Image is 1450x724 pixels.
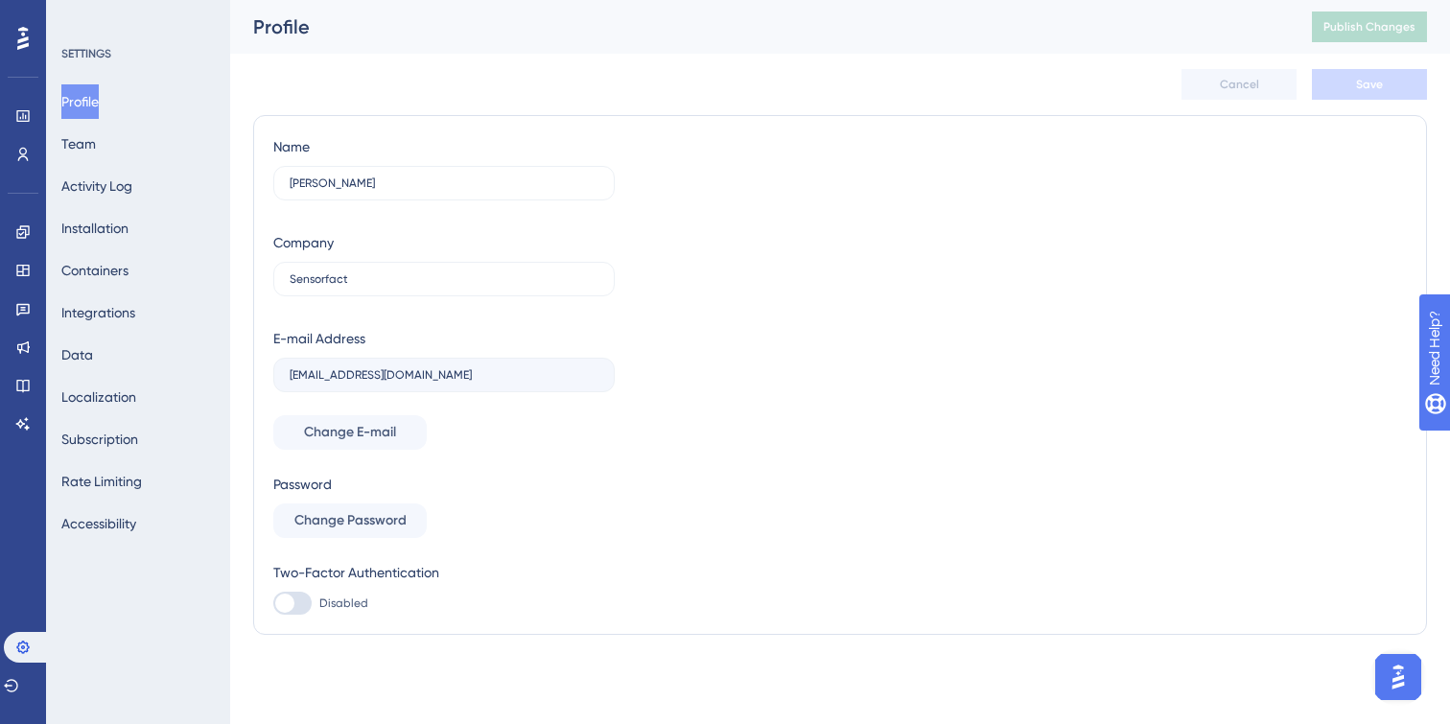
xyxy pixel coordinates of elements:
[61,211,129,245] button: Installation
[290,176,598,190] input: Name Surname
[61,338,93,372] button: Data
[1220,77,1259,92] span: Cancel
[1312,69,1427,100] button: Save
[61,380,136,414] button: Localization
[61,169,132,203] button: Activity Log
[61,127,96,161] button: Team
[61,506,136,541] button: Accessibility
[273,415,427,450] button: Change E-mail
[273,231,334,254] div: Company
[273,135,310,158] div: Name
[290,368,598,382] input: E-mail Address
[253,13,1264,40] div: Profile
[273,473,615,496] div: Password
[304,421,396,444] span: Change E-mail
[1323,19,1415,35] span: Publish Changes
[61,464,142,499] button: Rate Limiting
[61,295,135,330] button: Integrations
[61,46,217,61] div: SETTINGS
[1356,77,1383,92] span: Save
[273,327,365,350] div: E-mail Address
[61,253,129,288] button: Containers
[290,272,598,286] input: Company Name
[273,561,615,584] div: Two-Factor Authentication
[61,422,138,456] button: Subscription
[319,596,368,611] span: Disabled
[1181,69,1297,100] button: Cancel
[45,5,120,28] span: Need Help?
[273,503,427,538] button: Change Password
[294,509,407,532] span: Change Password
[1369,648,1427,706] iframe: UserGuiding AI Assistant Launcher
[61,84,99,119] button: Profile
[1312,12,1427,42] button: Publish Changes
